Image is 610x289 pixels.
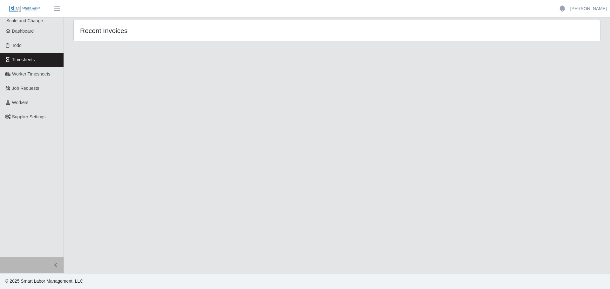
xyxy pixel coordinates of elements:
[12,100,29,105] span: Workers
[12,57,35,62] span: Timesheets
[12,86,39,91] span: Job Requests
[12,29,34,34] span: Dashboard
[12,71,50,76] span: Worker Timesheets
[80,27,288,35] h4: Recent Invoices
[6,18,43,23] span: Scale and Change
[9,5,41,12] img: SLM Logo
[12,114,46,119] span: Supplier Settings
[5,279,83,284] span: © 2025 Smart Labor Management, LLC
[570,5,607,12] a: [PERSON_NAME]
[12,43,22,48] span: Todo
